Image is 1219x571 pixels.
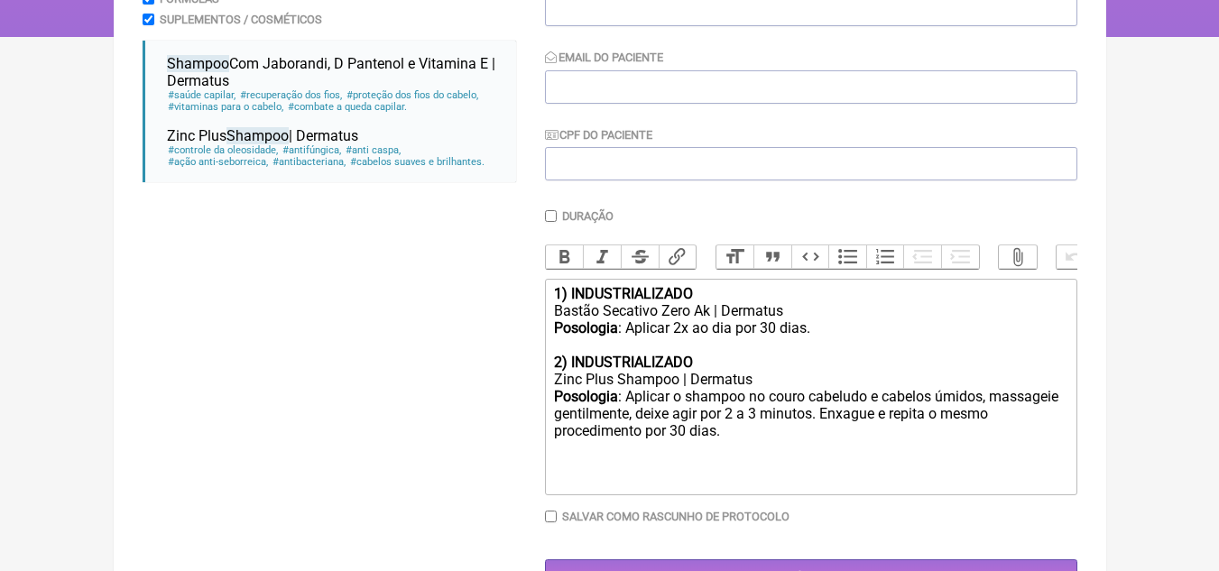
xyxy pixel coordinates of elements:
[562,510,790,523] label: Salvar como rascunho de Protocolo
[554,319,1067,354] div: : Aplicar 2x ao dia por 30 dias.
[941,245,979,269] button: Increase Level
[554,388,618,405] strong: Posologia
[345,144,402,156] span: anti caspa
[554,302,1067,319] div: Bastão Secativo Zero Ak | Dermatus
[716,245,754,269] button: Heading
[791,245,829,269] button: Code
[554,388,1067,456] div: : Aplicar o shampoo no couro cabeludo e cabelos úmidos, massageie gentilmente, deixe agir por 2 a...
[621,245,659,269] button: Strikethrough
[167,55,495,89] span: Com Jaborandi, D Pantenol e Vitamina E | Dermatus
[903,245,941,269] button: Decrease Level
[167,89,236,101] span: saúde capilar
[160,13,322,26] label: Suplementos / Cosméticos
[272,156,346,168] span: antibacteriana
[546,245,584,269] button: Bold
[583,245,621,269] button: Italic
[239,89,343,101] span: recuperação dos fios
[554,319,618,336] strong: Posologia
[562,209,614,223] label: Duração
[545,128,653,142] label: CPF do Paciente
[167,55,229,72] span: Shampoo
[659,245,697,269] button: Link
[167,144,279,156] span: controle da oleosidade
[1057,245,1094,269] button: Undo
[346,89,479,101] span: proteção dos fios do cabelo
[349,156,485,168] span: cabelos suaves e brilhantes
[282,144,342,156] span: antifúngica
[828,245,866,269] button: Bullets
[753,245,791,269] button: Quote
[554,285,693,302] strong: 1) INDUSTRIALIZADO
[287,101,408,113] span: combate a queda capilar
[545,51,664,64] label: Email do Paciente
[866,245,904,269] button: Numbers
[167,156,269,168] span: ação anti-seborreica
[999,245,1037,269] button: Attach Files
[167,101,284,113] span: vitaminas para o cabelo
[554,354,693,371] strong: 2) INDUSTRIALIZADO
[554,371,1067,388] div: Zinc Plus Shampoo | Dermatus
[226,127,289,144] span: Shampoo
[167,127,358,144] span: Zinc Plus | Dermatus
